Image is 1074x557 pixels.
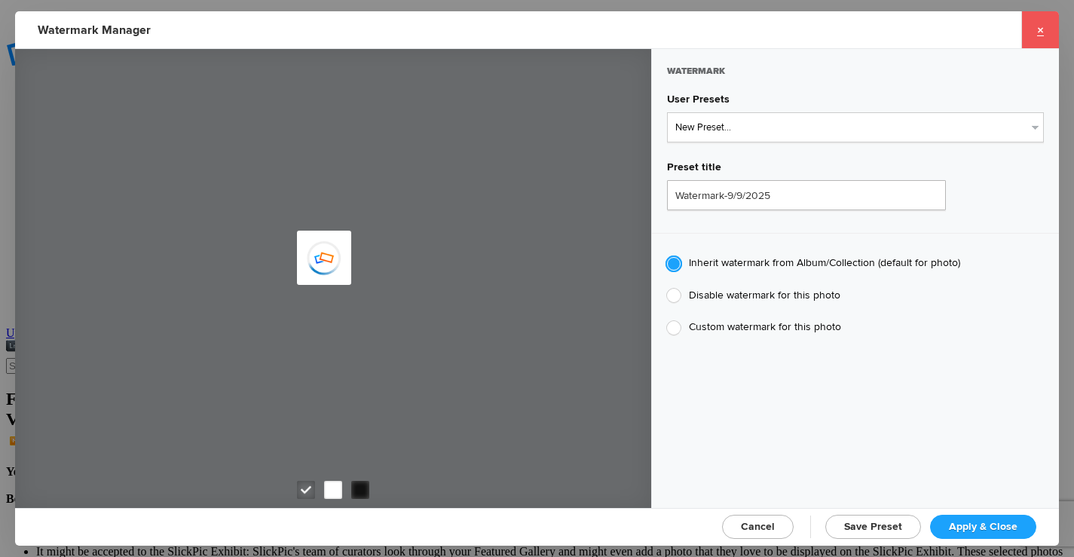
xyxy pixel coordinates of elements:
img: tab_domain_overview_orange.svg [44,87,56,99]
span: Apply & Close [949,520,1017,533]
span: Preset title [667,161,721,180]
div: Domain: [DOMAIN_NAME] [39,39,166,51]
div: Domain Overview [60,89,135,99]
span: Disable watermark for this photo [689,289,840,301]
a: Cancel [722,515,794,539]
span: Custom watermark for this photo [689,320,841,333]
span: Inherit watermark from Album/Collection (default for photo) [689,256,960,269]
div: v 4.0.25 [42,24,74,36]
span: User Presets [667,93,730,112]
img: tab_keywords_by_traffic_grey.svg [152,87,164,99]
span: Cancel [741,520,775,533]
span: Save Preset [844,520,902,533]
input: Name for your Watermark Preset [667,180,946,210]
a: × [1021,11,1059,48]
a: Apply & Close [930,515,1036,539]
div: Keywords by Traffic [169,89,249,99]
img: logo_orange.svg [24,24,36,36]
img: website_grey.svg [24,39,36,51]
a: Save Preset [825,515,921,539]
h2: Watermark Manager [38,11,681,49]
span: Watermark [667,66,725,90]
